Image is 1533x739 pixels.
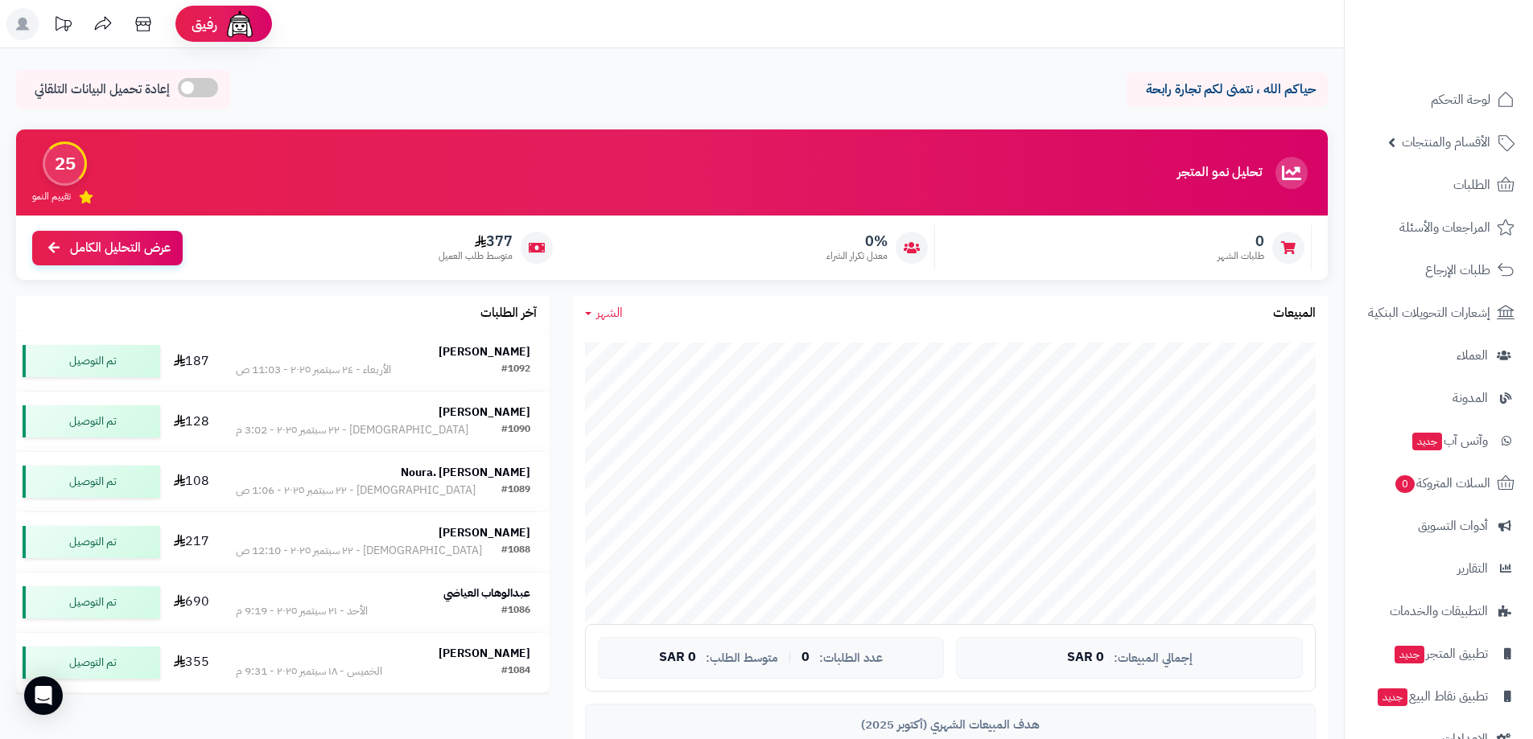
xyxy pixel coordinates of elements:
div: الخميس - ١٨ سبتمبر ٢٠٢٥ - 9:31 م [236,663,382,679]
span: 0 [1218,232,1264,250]
div: Open Intercom Messenger [24,676,63,715]
span: لوحة التحكم [1431,88,1490,111]
span: إجمالي المبيعات: [1114,651,1193,665]
td: 128 [167,392,218,451]
div: تم التوصيل [23,345,160,377]
span: طلبات الإرجاع [1425,259,1490,281]
a: الطلبات [1354,166,1523,204]
a: لوحة التحكم [1354,80,1523,119]
td: 355 [167,633,218,692]
span: التطبيقات والخدمات [1390,600,1488,622]
a: التطبيقات والخدمات [1354,592,1523,630]
div: الأحد - ٢١ سبتمبر ٢٠٢٥ - 9:19 م [236,603,368,619]
a: طلبات الإرجاع [1354,251,1523,289]
a: المدونة [1354,379,1523,417]
div: [DEMOGRAPHIC_DATA] - ٢٢ سبتمبر ٢٠٢٥ - 3:02 م [236,422,468,438]
span: متوسط طلب العميل [439,249,513,263]
span: إعادة تحميل البيانات التلقائي [35,80,170,99]
a: إشعارات التحويلات البنكية [1354,294,1523,332]
div: تم التوصيل [23,647,160,679]
a: السلات المتروكة0 [1354,464,1523,503]
a: وآتس آبجديد [1354,421,1523,460]
span: عرض التحليل الكامل [70,239,171,257]
a: التقارير [1354,549,1523,588]
div: [DEMOGRAPHIC_DATA] - ٢٢ سبتمبر ٢٠٢٥ - 1:06 ص [236,482,476,499]
span: المراجعات والأسئلة [1399,216,1490,239]
strong: [PERSON_NAME] [439,645,530,662]
span: إشعارات التحويلات البنكية [1368,302,1490,324]
span: تطبيق نقاط البيع [1376,685,1488,708]
span: 0% [826,232,888,250]
strong: [PERSON_NAME] [439,343,530,360]
a: الشهر [585,304,623,322]
span: 0 SAR [1067,651,1104,665]
span: جديد [1412,433,1442,450]
strong: Noura. [PERSON_NAME] [401,464,530,481]
span: الشهر [596,303,623,322]
td: 217 [167,512,218,572]
span: معدل تكرار الشراء [826,249,888,263]
span: الطلبات [1453,174,1490,196]
div: تم التوصيل [23,466,160,498]
span: تطبيق المتجر [1393,643,1488,665]
a: تطبيق نقاط البيعجديد [1354,677,1523,716]
a: عرض التحليل الكامل [32,231,183,265]
span: 0 [1395,475,1416,494]
span: العملاء [1457,344,1488,367]
span: 0 [802,651,810,665]
strong: [PERSON_NAME] [439,404,530,421]
a: أدوات التسويق [1354,507,1523,545]
a: العملاء [1354,336,1523,375]
img: ai-face.png [224,8,256,40]
h3: تحليل نمو المتجر [1177,166,1262,180]
div: #1090 [501,422,530,438]
img: logo-2.png [1424,12,1518,46]
strong: [PERSON_NAME] [439,524,530,541]
span: طلبات الشهر [1218,249,1264,263]
span: جديد [1395,646,1424,663]
td: 690 [167,573,218,632]
div: #1088 [501,543,530,559]
div: تم التوصيل [23,526,160,558]
span: التقارير [1457,557,1488,580]
div: [DEMOGRAPHIC_DATA] - ٢٢ سبتمبر ٢٠٢٥ - 12:10 ص [236,543,482,559]
a: تحديثات المنصة [43,8,83,44]
div: #1086 [501,603,530,619]
span: عدد الطلبات: [819,651,883,665]
span: 0 SAR [659,651,696,665]
div: #1084 [501,663,530,679]
p: حياكم الله ، نتمنى لكم تجارة رابحة [1139,80,1316,99]
span: الأقسام والمنتجات [1402,131,1490,154]
span: جديد [1378,688,1407,706]
div: الأربعاء - ٢٤ سبتمبر ٢٠٢٥ - 11:03 ص [236,362,391,378]
a: تطبيق المتجرجديد [1354,634,1523,673]
span: رفيق [192,14,217,34]
div: هدف المبيعات الشهري (أكتوبر 2025) [598,716,1303,733]
span: متوسط الطلب: [706,651,778,665]
span: | [788,651,792,663]
span: وآتس آب [1411,429,1488,452]
span: تقييم النمو [32,190,71,203]
div: تم التوصيل [23,405,160,437]
div: #1089 [501,482,530,499]
h3: آخر الطلبات [480,306,537,321]
span: المدونة [1453,387,1488,409]
span: السلات المتروكة [1394,472,1490,495]
a: المراجعات والأسئلة [1354,208,1523,247]
td: 108 [167,452,218,511]
h3: المبيعات [1273,306,1316,321]
div: #1092 [501,362,530,378]
span: 377 [439,232,513,250]
strong: عبدالوهاب العياضي [443,585,530,601]
span: أدوات التسويق [1418,515,1488,537]
td: 187 [167,331,218,391]
div: تم التوصيل [23,586,160,618]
